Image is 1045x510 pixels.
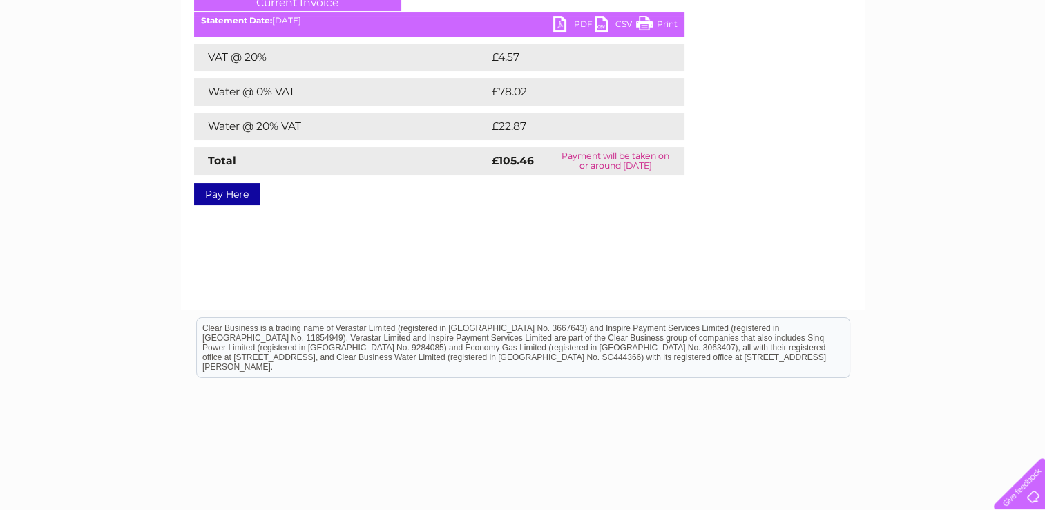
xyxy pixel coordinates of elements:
a: PDF [553,16,595,36]
strong: £105.46 [492,154,534,167]
a: CSV [595,16,636,36]
a: Pay Here [194,183,260,205]
img: logo.png [37,36,107,78]
td: Water @ 20% VAT [194,113,488,140]
td: £78.02 [488,78,657,106]
div: [DATE] [194,16,684,26]
td: £4.57 [488,44,652,71]
a: Contact [953,59,987,69]
td: £22.87 [488,113,656,140]
a: Water [802,59,828,69]
a: Log out [999,59,1032,69]
td: VAT @ 20% [194,44,488,71]
b: Statement Date: [201,15,272,26]
a: Blog [925,59,945,69]
a: Telecoms [875,59,917,69]
a: Energy [836,59,867,69]
strong: Total [208,154,236,167]
td: Payment will be taken on or around [DATE] [547,147,684,175]
a: Print [636,16,678,36]
td: Water @ 0% VAT [194,78,488,106]
div: Clear Business is a trading name of Verastar Limited (registered in [GEOGRAPHIC_DATA] No. 3667643... [197,8,850,67]
a: 0333 014 3131 [785,7,880,24]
